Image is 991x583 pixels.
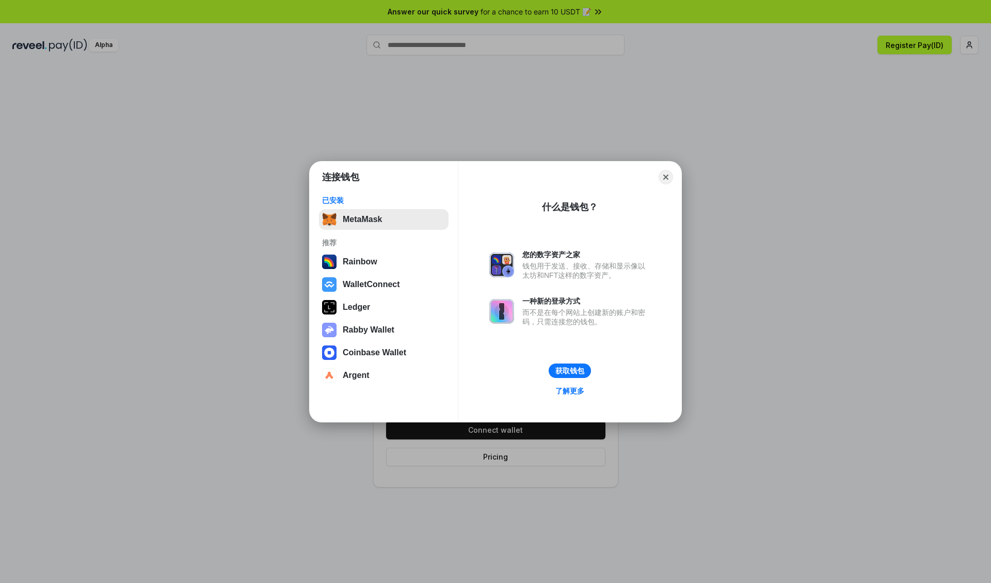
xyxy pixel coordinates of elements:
[343,215,382,224] div: MetaMask
[343,371,370,380] div: Argent
[549,364,591,378] button: 获取钱包
[659,170,673,184] button: Close
[322,277,337,292] img: svg+xml,%3Csvg%20width%3D%2228%22%20height%3D%2228%22%20viewBox%3D%220%200%2028%2028%22%20fill%3D...
[322,196,445,205] div: 已安装
[542,201,598,213] div: 什么是钱包？
[322,323,337,337] img: svg+xml,%3Csvg%20xmlns%3D%22http%3A%2F%2Fwww.w3.org%2F2000%2Fsvg%22%20fill%3D%22none%22%20viewBox...
[489,253,514,277] img: svg+xml,%3Csvg%20xmlns%3D%22http%3A%2F%2Fwww.w3.org%2F2000%2Fsvg%22%20fill%3D%22none%22%20viewBox...
[319,297,449,318] button: Ledger
[319,209,449,230] button: MetaMask
[343,325,394,335] div: Rabby Wallet
[322,238,445,247] div: 推荐
[522,296,650,306] div: 一种新的登录方式
[522,308,650,326] div: 而不是在每个网站上创建新的账户和密码，只需连接您的钱包。
[322,345,337,360] img: svg+xml,%3Csvg%20width%3D%2228%22%20height%3D%2228%22%20viewBox%3D%220%200%2028%2028%22%20fill%3D...
[322,171,359,183] h1: 连接钱包
[322,212,337,227] img: svg+xml,%3Csvg%20fill%3D%22none%22%20height%3D%2233%22%20viewBox%3D%220%200%2035%2033%22%20width%...
[555,386,584,396] div: 了解更多
[343,348,406,357] div: Coinbase Wallet
[319,320,449,340] button: Rabby Wallet
[319,251,449,272] button: Rainbow
[343,303,370,312] div: Ledger
[319,342,449,363] button: Coinbase Wallet
[322,255,337,269] img: svg+xml,%3Csvg%20width%3D%22120%22%20height%3D%22120%22%20viewBox%3D%220%200%20120%20120%22%20fil...
[489,299,514,324] img: svg+xml,%3Csvg%20xmlns%3D%22http%3A%2F%2Fwww.w3.org%2F2000%2Fsvg%22%20fill%3D%22none%22%20viewBox...
[522,261,650,280] div: 钱包用于发送、接收、存储和显示像以太坊和NFT这样的数字资产。
[343,257,377,266] div: Rainbow
[322,300,337,314] img: svg+xml,%3Csvg%20xmlns%3D%22http%3A%2F%2Fwww.w3.org%2F2000%2Fsvg%22%20width%3D%2228%22%20height%3...
[522,250,650,259] div: 您的数字资产之家
[549,384,590,398] a: 了解更多
[343,280,400,289] div: WalletConnect
[555,366,584,375] div: 获取钱包
[319,365,449,386] button: Argent
[322,368,337,383] img: svg+xml,%3Csvg%20width%3D%2228%22%20height%3D%2228%22%20viewBox%3D%220%200%2028%2028%22%20fill%3D...
[319,274,449,295] button: WalletConnect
